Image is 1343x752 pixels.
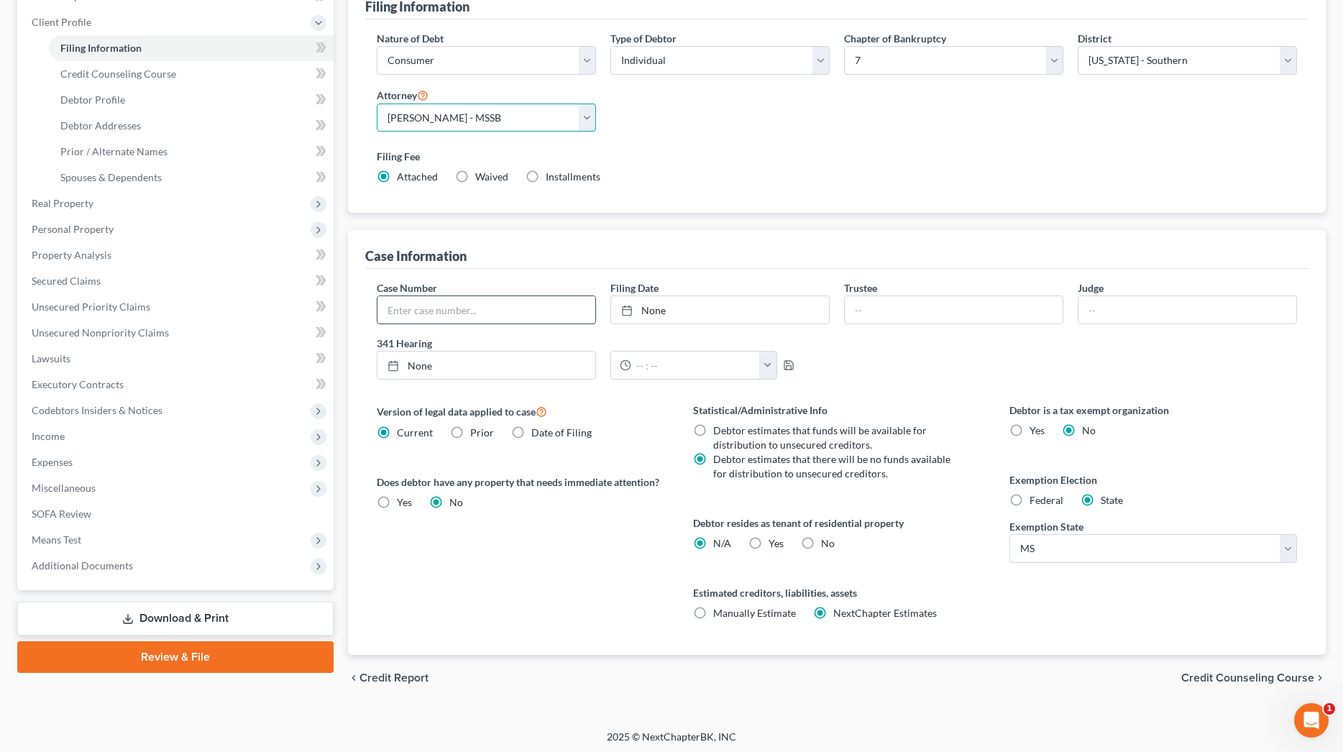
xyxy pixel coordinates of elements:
a: Property Analysis [20,242,334,268]
label: Statistical/Administrative Info [693,403,981,418]
label: Debtor is a tax exempt organization [1009,403,1297,418]
div: Case Information [365,247,467,265]
i: chevron_right [1314,672,1326,684]
a: Executory Contracts [20,372,334,398]
span: Credit Counseling Course [60,68,176,80]
span: Installments [546,170,600,183]
span: N/A [713,537,731,549]
span: Yes [769,537,784,549]
span: SOFA Review [32,508,91,520]
span: No [449,496,463,508]
label: Chapter of Bankruptcy [844,31,946,46]
label: Type of Debtor [610,31,677,46]
span: Debtor estimates that there will be no funds available for distribution to unsecured creditors. [713,453,950,480]
span: Prior [470,426,494,439]
a: Unsecured Nonpriority Claims [20,320,334,346]
span: Unsecured Nonpriority Claims [32,326,169,339]
span: Debtor Profile [60,93,125,106]
span: No [1082,424,1096,436]
span: Yes [1030,424,1045,436]
button: Credit Counseling Course chevron_right [1181,672,1326,684]
a: Credit Counseling Course [49,61,334,87]
span: Additional Documents [32,559,133,572]
span: State [1101,494,1123,506]
label: Version of legal data applied to case [377,403,664,420]
a: Download & Print [17,602,334,636]
span: Debtor estimates that funds will be available for distribution to unsecured creditors. [713,424,927,451]
span: NextChapter Estimates [833,607,937,619]
a: Unsecured Priority Claims [20,294,334,320]
span: Miscellaneous [32,482,96,494]
span: Executory Contracts [32,378,124,390]
i: chevron_left [348,672,359,684]
span: Client Profile [32,16,91,28]
input: Enter case number... [377,296,595,324]
input: -- [845,296,1063,324]
span: Income [32,430,65,442]
label: Debtor resides as tenant of residential property [693,515,981,531]
span: Manually Estimate [713,607,796,619]
a: Secured Claims [20,268,334,294]
button: chevron_left Credit Report [348,672,428,684]
label: Case Number [377,280,437,295]
span: Personal Property [32,223,114,235]
span: Lawsuits [32,352,70,364]
a: Prior / Alternate Names [49,139,334,165]
label: Does debtor have any property that needs immediate attention? [377,474,664,490]
label: Estimated creditors, liabilities, assets [693,585,981,600]
a: Review & File [17,641,334,673]
label: Attorney [377,86,428,104]
span: Real Property [32,197,93,209]
label: Exemption State [1009,519,1083,534]
span: Federal [1030,494,1063,506]
span: Attached [397,170,438,183]
label: 341 Hearing [370,336,837,351]
label: District [1078,31,1111,46]
span: Yes [397,496,412,508]
span: No [821,537,835,549]
label: Filing Fee [377,149,1297,164]
input: -- : -- [631,352,760,379]
span: Waived [475,170,508,183]
span: Unsecured Priority Claims [32,301,150,313]
span: 1 [1324,703,1335,715]
span: Credit Counseling Course [1181,672,1314,684]
label: Nature of Debt [377,31,444,46]
label: Filing Date [610,280,659,295]
input: -- [1078,296,1296,324]
a: Debtor Profile [49,87,334,113]
span: Date of Filing [531,426,592,439]
span: Expenses [32,456,73,468]
span: Filing Information [60,42,142,54]
label: Exemption Election [1009,472,1297,487]
label: Trustee [844,280,877,295]
label: Judge [1078,280,1104,295]
span: Spouses & Dependents [60,171,162,183]
a: None [611,296,829,324]
a: None [377,352,595,379]
span: Credit Report [359,672,428,684]
span: Property Analysis [32,249,111,261]
a: Lawsuits [20,346,334,372]
span: Codebtors Insiders & Notices [32,404,162,416]
a: Spouses & Dependents [49,165,334,191]
span: Secured Claims [32,275,101,287]
span: Current [397,426,433,439]
a: Debtor Addresses [49,113,334,139]
span: Means Test [32,533,81,546]
iframe: Intercom live chat [1294,703,1329,738]
a: Filing Information [49,35,334,61]
a: SOFA Review [20,501,334,527]
span: Prior / Alternate Names [60,145,168,157]
span: Debtor Addresses [60,119,141,132]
